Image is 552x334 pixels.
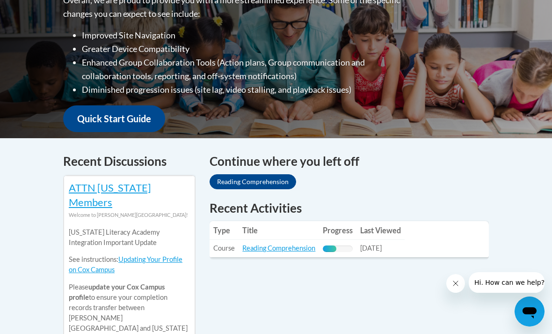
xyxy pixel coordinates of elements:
th: Progress [319,221,356,240]
p: [US_STATE] Literacy Academy Integration Important Update [69,227,190,248]
span: [DATE] [360,244,382,252]
h4: Recent Discussions [63,152,196,171]
a: Reading Comprehension [210,174,296,189]
div: Welcome to [PERSON_NAME][GEOGRAPHIC_DATA]! [69,210,190,220]
b: update your Cox Campus profile [69,283,165,301]
iframe: Message from company [469,272,545,293]
a: Quick Start Guide [63,105,165,132]
th: Title [239,221,319,240]
th: Last Viewed [356,221,405,240]
p: See instructions: [69,254,190,275]
h1: Recent Activities [210,200,489,216]
li: Enhanced Group Collaboration Tools (Action plans, Group communication and collaboration tools, re... [82,56,402,83]
a: ATTN [US_STATE] Members [69,181,151,208]
iframe: Close message [446,274,465,293]
h4: Continue where you left off [210,152,489,171]
span: Course [213,244,235,252]
div: Progress, % [323,245,336,252]
li: Improved Site Navigation [82,29,402,42]
li: Greater Device Compatibility [82,42,402,56]
th: Type [210,221,239,240]
a: Updating Your Profile on Cox Campus [69,255,182,274]
a: Reading Comprehension [242,244,315,252]
iframe: Button to launch messaging window [515,297,545,327]
li: Diminished progression issues (site lag, video stalling, and playback issues) [82,83,402,96]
